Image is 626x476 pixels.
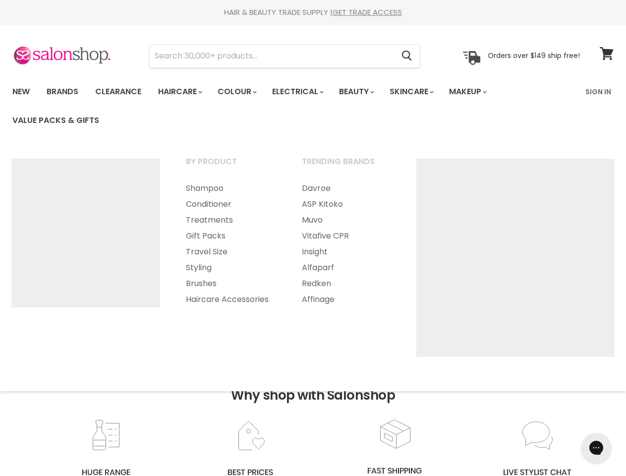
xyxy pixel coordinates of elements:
[394,45,420,67] button: Search
[289,180,403,307] ul: Main menu
[5,81,37,102] a: New
[5,110,107,131] a: Value Packs & Gifts
[88,81,149,102] a: Clearance
[289,212,403,228] a: Muvo
[173,244,287,260] a: Travel Size
[289,228,403,244] a: Vitafive CPR
[579,81,617,102] a: Sign In
[289,292,403,307] a: Affinage
[173,154,287,178] a: By Product
[150,45,394,67] input: Search
[173,260,287,276] a: Styling
[289,244,403,260] a: Insight
[289,154,403,178] a: Trending Brands
[173,276,287,292] a: Brushes
[173,180,287,307] ul: Main menu
[210,81,263,102] a: Colour
[289,276,403,292] a: Redken
[173,212,287,228] a: Treatments
[289,260,403,276] a: Alfaparf
[332,81,380,102] a: Beauty
[576,429,616,466] iframe: Gorgias live chat messenger
[289,180,403,196] a: Davroe
[442,81,493,102] a: Makeup
[289,196,403,212] a: ASP Kitoko
[173,292,287,307] a: Haircare Accessories
[173,180,287,196] a: Shampoo
[173,196,287,212] a: Conditioner
[149,44,420,68] form: Product
[333,7,402,17] a: GET TRADE ACCESS
[39,81,86,102] a: Brands
[265,81,330,102] a: Electrical
[488,51,580,60] p: Orders over $149 ship free!
[382,81,440,102] a: Skincare
[151,81,208,102] a: Haircare
[173,228,287,244] a: Gift Packs
[5,77,579,135] ul: Main menu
